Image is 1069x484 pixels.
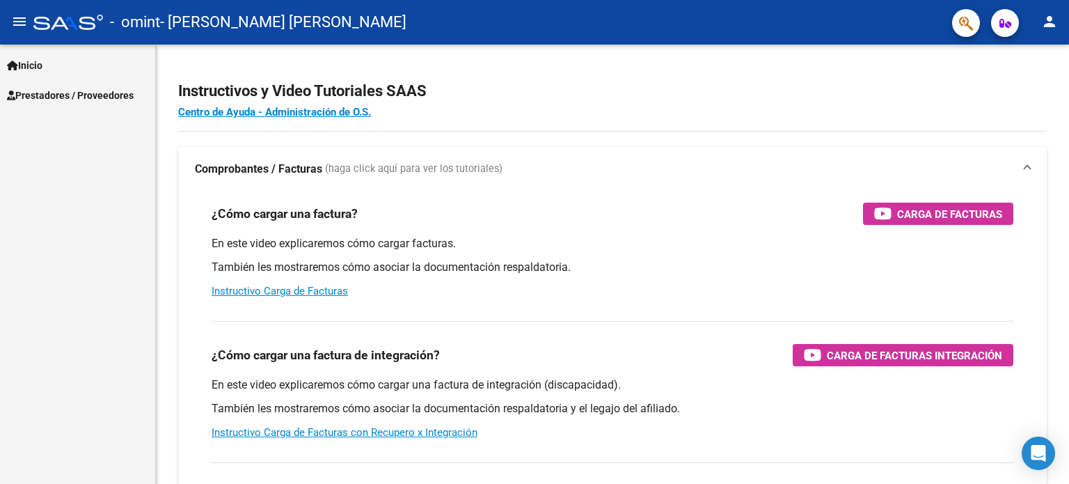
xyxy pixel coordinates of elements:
[212,204,358,224] h3: ¿Cómo cargar una factura?
[110,7,160,38] span: - omint
[827,347,1002,364] span: Carga de Facturas Integración
[160,7,406,38] span: - [PERSON_NAME] [PERSON_NAME]
[212,377,1013,393] p: En este video explicaremos cómo cargar una factura de integración (discapacidad).
[11,13,28,30] mat-icon: menu
[195,162,322,177] strong: Comprobantes / Facturas
[1041,13,1058,30] mat-icon: person
[178,78,1047,104] h2: Instructivos y Video Tutoriales SAAS
[212,426,477,439] a: Instructivo Carga de Facturas con Recupero x Integración
[863,203,1013,225] button: Carga de Facturas
[897,205,1002,223] span: Carga de Facturas
[1022,437,1055,470] div: Open Intercom Messenger
[178,106,371,118] a: Centro de Ayuda - Administración de O.S.
[7,88,134,103] span: Prestadores / Proveedores
[212,285,348,297] a: Instructivo Carga de Facturas
[7,58,42,73] span: Inicio
[212,401,1013,416] p: También les mostraremos cómo asociar la documentación respaldatoria y el legajo del afiliado.
[793,344,1013,366] button: Carga de Facturas Integración
[212,345,440,365] h3: ¿Cómo cargar una factura de integración?
[178,147,1047,192] mat-expansion-panel-header: Comprobantes / Facturas (haga click aquí para ver los tutoriales)
[325,162,502,177] span: (haga click aquí para ver los tutoriales)
[212,260,1013,275] p: También les mostraremos cómo asociar la documentación respaldatoria.
[212,236,1013,251] p: En este video explicaremos cómo cargar facturas.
